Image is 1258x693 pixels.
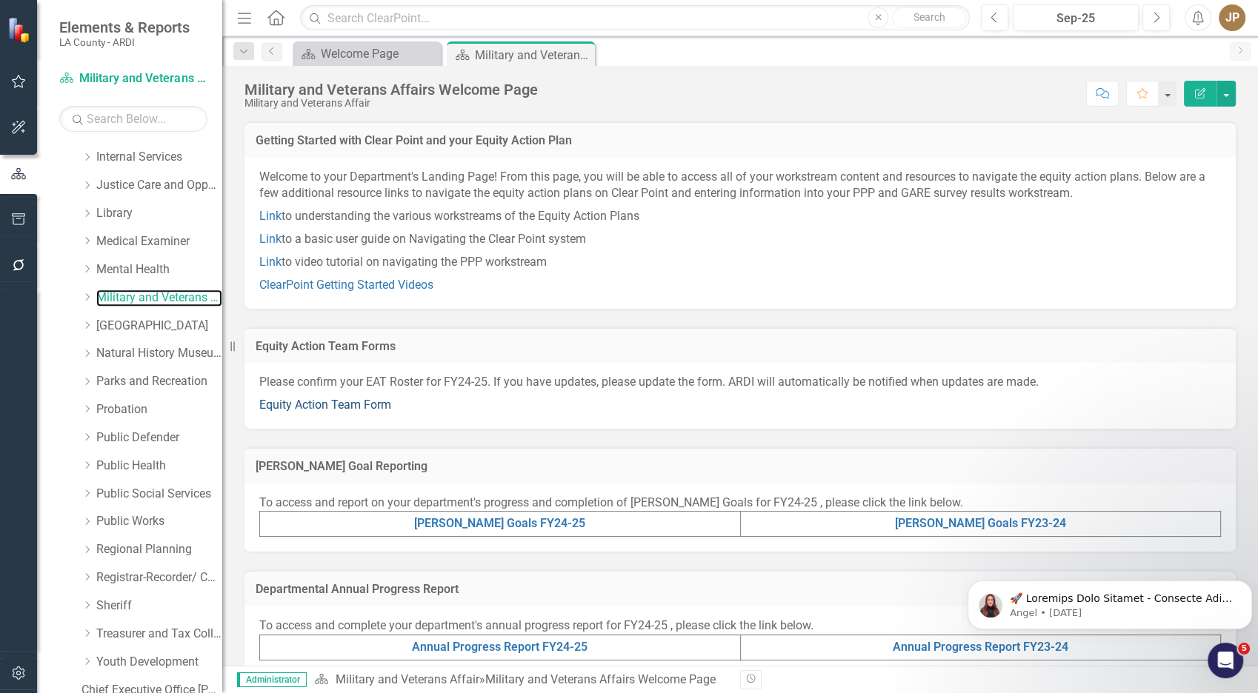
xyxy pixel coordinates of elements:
[475,46,591,64] div: Military and Veterans Affairs Welcome Page
[893,640,1068,654] a: Annual Progress Report FY23-24
[259,228,1221,251] p: to a basic user guide on Navigating the Clear Point system
[300,5,970,31] input: Search ClearPoint...
[59,19,190,36] span: Elements & Reports
[48,57,272,70] p: Message from Angel, sent 1w ago
[259,495,1221,512] p: To access and report on your department's progress and completion of [PERSON_NAME] Goals for FY24...
[256,340,1225,353] h3: Equity Action Team Forms
[96,149,222,166] a: Internal Services
[913,11,945,23] span: Search
[96,597,222,615] a: Sheriff
[96,513,222,530] a: Public Works
[892,7,966,28] button: Search
[96,654,222,671] a: Youth Development
[259,209,282,223] a: Link
[256,134,1225,147] h3: Getting Started with Clear Point and your Equity Action Plan
[96,318,222,335] a: [GEOGRAPHIC_DATA]
[96,458,222,475] a: Public Health
[59,70,207,87] a: Military and Veterans Affair
[96,541,222,558] a: Regional Planning
[1013,4,1139,31] button: Sep-25
[96,486,222,503] a: Public Social Services
[96,626,222,643] a: Treasurer and Tax Collector
[237,672,307,687] span: Administrator
[96,177,222,194] a: Justice Care and Opportunity
[259,278,433,292] a: ClearPoint Getting Started Videos
[259,617,1221,635] p: To access and complete your department's annual progress report for FY24-25 , please click the li...
[1238,643,1250,654] span: 5
[59,36,190,48] small: LA County - ARDI
[485,672,715,686] div: Military and Veterans Affairs Welcome Page
[96,373,222,390] a: Parks and Recreation
[414,516,585,530] a: [PERSON_NAME] Goals FY24-25
[244,98,538,109] div: Military and Veterans Affair
[59,106,207,132] input: Search Below...
[259,251,1221,274] p: to video tutorial on navigating the PPP workstream
[335,672,479,686] a: Military and Veterans Affair
[96,289,222,307] a: Military and Veterans Affair
[48,43,270,673] span: 🚀 Loremips Dolo Sitamet - Consecte Adip Elitsed do Eiusm! Te Incid, Utlabor et DolorEmagn'a Enim ...
[6,16,34,44] img: ClearPoint Strategy
[96,233,222,250] a: Medical Examiner
[1219,4,1245,31] button: JP
[1208,643,1243,678] iframe: Intercom live chat
[321,44,437,63] div: Welcome Page
[259,169,1221,206] p: Welcome to your Department's Landing Page! From this page, you will be able to access all of your...
[256,583,1225,596] h3: Departmental Annual Progress Report
[96,205,222,222] a: Library
[96,401,222,418] a: Probation
[259,232,282,246] a: Link
[259,205,1221,228] p: to understanding the various workstreams of the Equity Action Plans
[1018,10,1134,27] div: Sep-25
[259,398,391,412] a: Equity Action Team Form
[96,569,222,586] a: Registrar-Recorder/ County Clerk
[256,460,1225,473] h3: [PERSON_NAME] Goal Reporting
[259,374,1221,394] p: Please confirm your EAT Roster for FY24-25. If you have updates, please update the form. ARDI wil...
[244,81,538,98] div: Military and Veterans Affairs Welcome Page
[259,255,282,269] a: Link
[296,44,437,63] a: Welcome Page
[962,549,1258,653] iframe: Intercom notifications message
[412,640,588,654] a: Annual Progress Report FY24-25
[96,261,222,278] a: Mental Health
[895,516,1066,530] a: [PERSON_NAME] Goals FY23-24
[96,429,222,446] a: Public Defender
[314,672,729,689] div: »
[96,345,222,362] a: Natural History Museum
